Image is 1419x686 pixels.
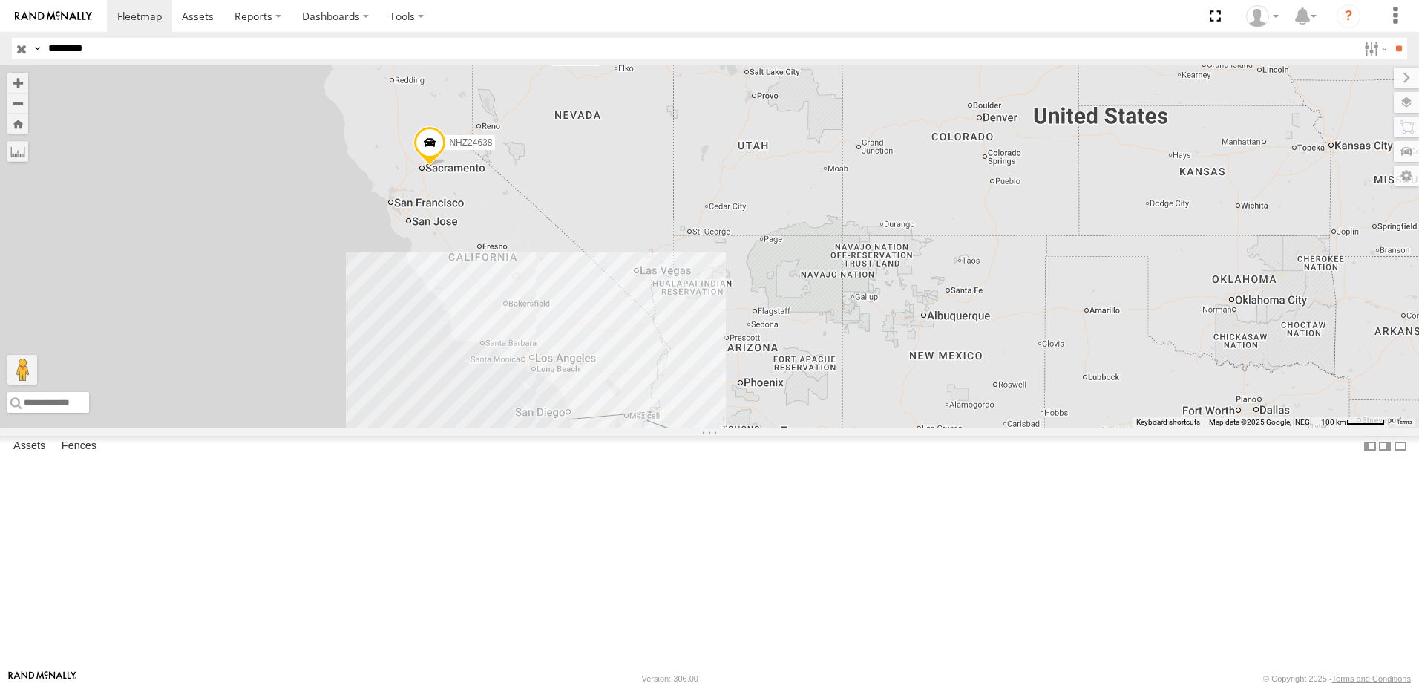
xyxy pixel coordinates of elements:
[8,671,76,686] a: Visit our Website
[1332,674,1411,683] a: Terms and Conditions
[1317,417,1389,428] button: Map Scale: 100 km per 48 pixels
[1363,436,1377,457] label: Dock Summary Table to the Left
[1241,5,1284,27] div: Zulema McIntosch
[54,436,104,457] label: Fences
[642,674,698,683] div: Version: 306.00
[1337,4,1360,28] i: ?
[1263,674,1411,683] div: © Copyright 2025 -
[1394,166,1419,186] label: Map Settings
[7,73,28,93] button: Zoom in
[1209,418,1312,426] span: Map data ©2025 Google, INEGI
[7,141,28,162] label: Measure
[1397,419,1412,425] a: Terms (opens in new tab)
[1393,436,1408,457] label: Hide Summary Table
[31,38,43,59] label: Search Query
[6,436,53,457] label: Assets
[7,114,28,134] button: Zoom Home
[1377,436,1392,457] label: Dock Summary Table to the Right
[7,93,28,114] button: Zoom out
[7,355,37,385] button: Drag Pegman onto the map to open Street View
[1321,418,1346,426] span: 100 km
[1358,38,1390,59] label: Search Filter Options
[15,11,92,22] img: rand-logo.svg
[449,138,492,148] span: NHZ24638
[1136,417,1200,428] button: Keyboard shortcuts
